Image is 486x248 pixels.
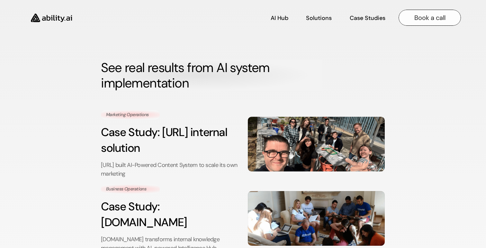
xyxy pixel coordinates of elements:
[271,14,288,22] p: AI Hub
[101,199,238,230] h3: Case Study: [DOMAIN_NAME]
[106,112,155,118] p: Marketing Operations
[306,12,332,23] a: Solutions
[101,161,238,178] p: [URL] built AI-Powered Content System to scale its own marketing
[101,59,273,91] strong: See real results from AI system implementation
[306,14,332,22] p: Solutions
[106,186,155,192] p: Business Operations
[101,110,385,178] a: Marketing OperationsCase Study: [URL] internal solution[URL] built AI-Powered Content System to s...
[414,13,446,22] p: Book a call
[101,124,238,156] h3: Case Study: [URL] internal solution
[81,10,461,26] nav: Main navigation
[399,10,461,26] a: Book a call
[349,12,386,23] a: Case Studies
[271,12,288,23] a: AI Hub
[350,14,385,22] p: Case Studies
